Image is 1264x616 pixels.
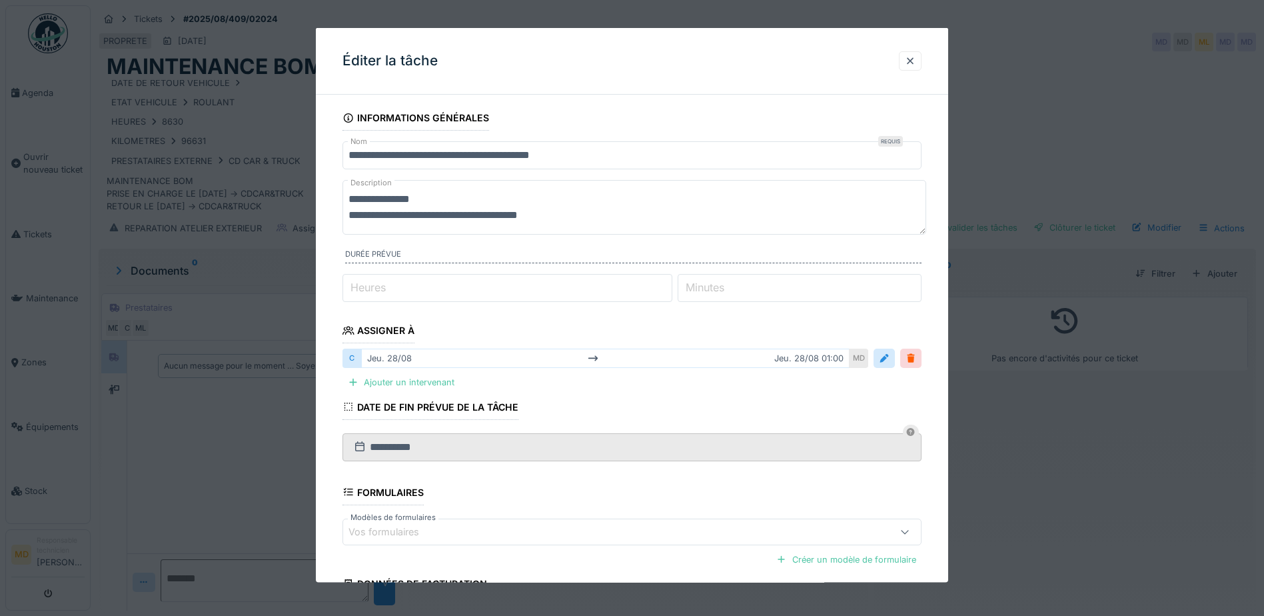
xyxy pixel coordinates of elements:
div: C [342,349,361,368]
div: Ajouter un intervenant [342,373,460,391]
div: Requis [878,136,903,147]
div: Date de fin prévue de la tâche [342,397,518,419]
label: Modèles de formulaires [348,511,438,523]
h3: Éditer la tâche [342,53,438,69]
div: Informations générales [342,108,489,131]
div: MD [850,349,868,368]
label: Nom [348,136,370,147]
div: Créer un modèle de formulaire [771,550,922,568]
div: Vos formulaires [348,525,438,539]
div: Données de facturation [342,574,487,597]
div: Formulaires [342,482,424,505]
label: Description [348,175,394,191]
label: Heures [348,279,388,295]
label: Durée prévue [345,249,922,263]
div: Assigner à [342,321,414,343]
div: jeu. 28/08 jeu. 28/08 01:00 [361,349,850,368]
label: Minutes [683,279,727,295]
